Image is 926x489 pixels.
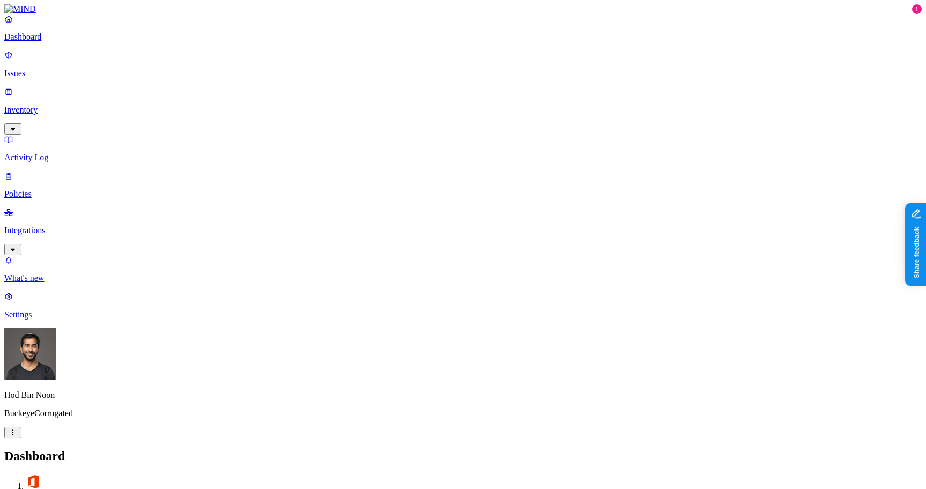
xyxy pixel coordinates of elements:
a: Activity Log [4,135,922,162]
a: Integrations [4,208,922,254]
p: BuckeyeCorrugated [4,409,922,418]
img: svg%3e [26,474,41,489]
p: Activity Log [4,153,922,162]
a: MIND [4,4,922,14]
div: 1 [912,4,922,14]
img: MIND [4,4,36,14]
a: Inventory [4,87,922,133]
p: What's new [4,273,922,283]
p: Hod Bin Noon [4,390,922,400]
img: Hod Bin Noon [4,328,56,380]
h2: Dashboard [4,449,922,463]
p: Settings [4,310,922,320]
p: Dashboard [4,32,922,42]
p: Integrations [4,226,922,235]
a: Settings [4,292,922,320]
a: Issues [4,50,922,78]
a: Dashboard [4,14,922,42]
p: Inventory [4,105,922,115]
a: What's new [4,255,922,283]
p: Policies [4,189,922,199]
p: Issues [4,69,922,78]
a: Policies [4,171,922,199]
